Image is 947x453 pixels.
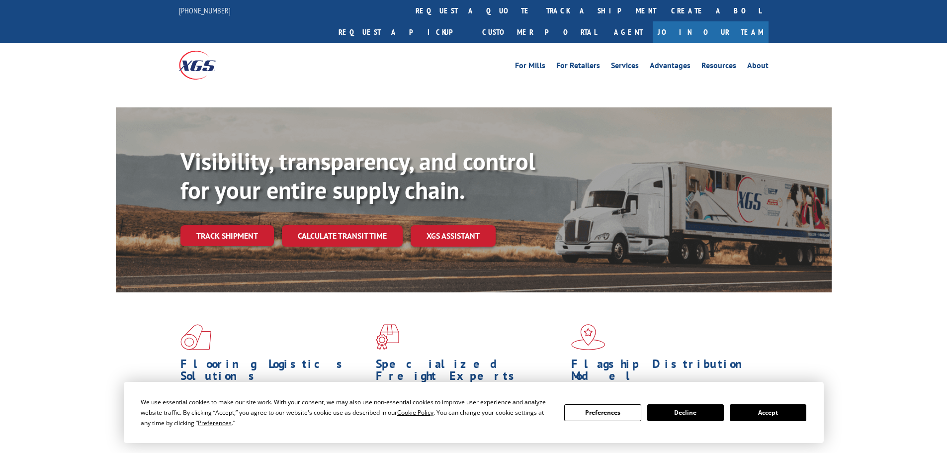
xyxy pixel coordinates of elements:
[180,146,535,205] b: Visibility, transparency, and control for your entire supply chain.
[611,62,639,73] a: Services
[141,397,552,428] div: We use essential cookies to make our site work. With your consent, we may also use non-essential ...
[564,404,641,421] button: Preferences
[647,404,724,421] button: Decline
[650,62,690,73] a: Advantages
[730,404,806,421] button: Accept
[180,324,211,350] img: xgs-icon-total-supply-chain-intelligence-red
[515,62,545,73] a: For Mills
[198,419,232,427] span: Preferences
[397,408,433,417] span: Cookie Policy
[179,5,231,15] a: [PHONE_NUMBER]
[701,62,736,73] a: Resources
[376,324,399,350] img: xgs-icon-focused-on-flooring-red
[124,382,824,443] div: Cookie Consent Prompt
[282,225,403,247] a: Calculate transit time
[376,358,564,387] h1: Specialized Freight Experts
[180,358,368,387] h1: Flooring Logistics Solutions
[331,21,475,43] a: Request a pickup
[475,21,604,43] a: Customer Portal
[556,62,600,73] a: For Retailers
[571,358,759,387] h1: Flagship Distribution Model
[604,21,653,43] a: Agent
[571,324,605,350] img: xgs-icon-flagship-distribution-model-red
[411,225,496,247] a: XGS ASSISTANT
[747,62,769,73] a: About
[653,21,769,43] a: Join Our Team
[180,225,274,246] a: Track shipment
